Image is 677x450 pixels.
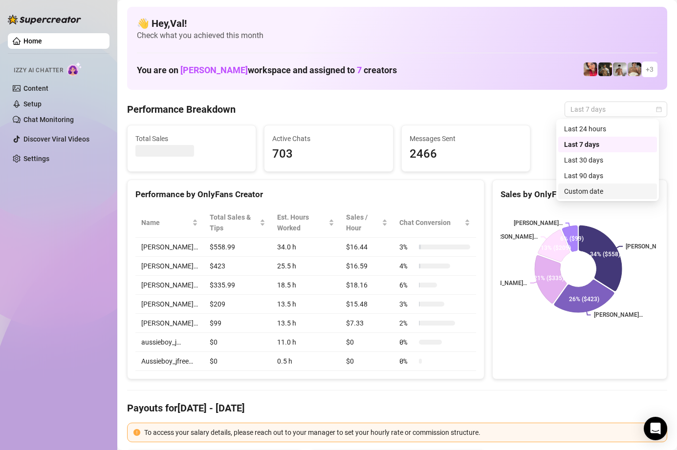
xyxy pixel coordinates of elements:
span: Total Sales [135,133,248,144]
span: 703 [272,145,385,164]
img: Aussieboy_jfree [628,62,641,76]
th: Sales / Hour [340,208,393,238]
a: Setup [23,100,42,108]
td: 13.5 h [271,295,340,314]
td: $0 [340,333,393,352]
span: 0 % [399,337,415,348]
span: Chat Conversion [399,217,462,228]
span: 3 % [399,242,415,252]
td: 25.5 h [271,257,340,276]
span: 2466 [410,145,522,164]
h4: Payouts for [DATE] - [DATE] [127,401,667,415]
text: [PERSON_NAME]… [514,220,563,226]
span: Sales / Hour [346,212,380,233]
td: $0 [204,352,271,371]
td: $335.99 [204,276,271,295]
img: Tony [598,62,612,76]
td: 34.0 h [271,238,340,257]
h4: 👋 Hey, Val ! [137,17,657,30]
text: [PERSON_NAME]… [594,311,643,318]
div: Last 90 days [558,168,657,184]
div: Custom date [564,186,651,197]
td: aussieboy_j… [135,333,204,352]
td: 11.0 h [271,333,340,352]
th: Name [135,208,204,238]
td: [PERSON_NAME]… [135,295,204,314]
div: Open Intercom Messenger [644,417,667,440]
div: Performance by OnlyFans Creator [135,188,476,201]
span: Total Sales & Tips [210,212,258,233]
img: aussieboy_j [613,62,627,76]
td: [PERSON_NAME]… [135,257,204,276]
th: Chat Conversion [393,208,476,238]
span: Active Chats [272,133,385,144]
td: [PERSON_NAME]… [135,276,204,295]
td: $209 [204,295,271,314]
td: $18.16 [340,276,393,295]
td: $99 [204,314,271,333]
img: Vanessa [584,62,597,76]
div: Sales by OnlyFans Creator [501,188,659,201]
div: Last 7 days [558,137,657,152]
span: Messages Sent [410,133,522,144]
h1: You are on workspace and assigned to creators [137,65,397,76]
a: Chat Monitoring [23,116,74,123]
div: Last 24 hours [564,123,651,134]
img: AI Chatter [67,62,82,76]
div: Last 24 hours [558,121,657,137]
span: Last 7 days [570,102,661,117]
td: $558.99 [204,238,271,257]
a: Discover Viral Videos [23,135,89,143]
td: 18.5 h [271,276,340,295]
span: 3 % [399,299,415,309]
td: $0 [204,333,271,352]
div: Last 30 days [558,152,657,168]
div: To access your salary details, please reach out to your manager to set your hourly rate or commis... [144,427,661,438]
td: $16.44 [340,238,393,257]
td: 13.5 h [271,314,340,333]
span: 4 % [399,261,415,271]
span: exclamation-circle [133,429,140,436]
span: [PERSON_NAME] [180,65,248,75]
span: calendar [656,106,662,112]
td: [PERSON_NAME]… [135,238,204,257]
a: Content [23,84,48,92]
span: + 3 [646,64,654,75]
text: [PERSON_NAME]… [479,280,527,286]
td: 0.5 h [271,352,340,371]
span: 7 [357,65,362,75]
img: logo-BBDzfeDw.svg [8,15,81,24]
div: Last 90 days [564,170,651,181]
span: 0 % [399,356,415,367]
span: 2 % [399,318,415,328]
div: Custom date [558,184,657,199]
div: Est. Hours Worked [277,212,327,233]
a: Home [23,37,42,45]
th: Total Sales & Tips [204,208,271,238]
td: $16.59 [340,257,393,276]
a: Settings [23,155,49,163]
td: [PERSON_NAME]… [135,314,204,333]
div: Last 7 days [564,139,651,150]
span: Name [141,217,190,228]
text: [PERSON_NAME]… [626,243,675,250]
td: $0 [340,352,393,371]
td: $7.33 [340,314,393,333]
div: Last 30 days [564,155,651,165]
h4: Performance Breakdown [127,102,236,116]
span: 6 % [399,280,415,290]
span: Check what you achieved this month [137,30,657,41]
td: $15.48 [340,295,393,314]
td: Aussieboy_jfree… [135,352,204,371]
td: $423 [204,257,271,276]
span: Izzy AI Chatter [14,66,63,75]
text: [PERSON_NAME]… [489,234,538,241]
